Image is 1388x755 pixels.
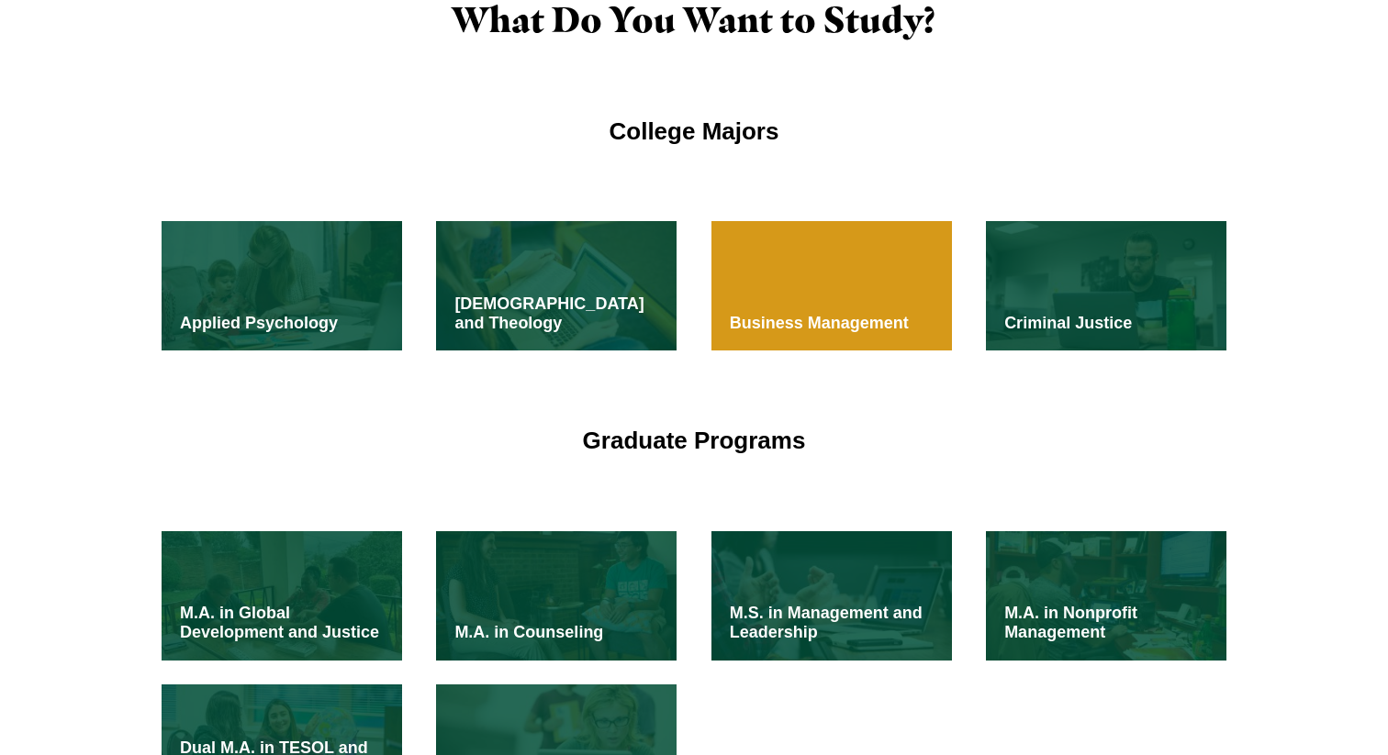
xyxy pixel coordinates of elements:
[711,221,952,350] a: Business Management
[1004,604,1208,642] span: M.A. in Nonprofit Management
[986,221,1226,350] a: Criminal Justice
[180,604,384,642] span: M.A. in Global Development and Justice
[454,623,658,642] span: M.A. in Counseling
[730,604,934,642] span: M.S. in Management and Leadership
[436,221,677,350] a: [DEMOGRAPHIC_DATA] and Theology
[454,294,658,333] span: [DEMOGRAPHIC_DATA] and Theology
[730,314,934,333] span: Business Management
[162,531,402,661] a: M.A. in Global Development and Justice
[162,221,402,350] a: Applied Psychology
[986,531,1226,661] a: M.A. in Nonprofit Management
[1004,314,1208,333] span: Criminal Justice
[711,531,952,661] a: M.S. in Management and Leadership
[345,115,1044,148] h4: College Majors
[180,314,384,333] span: Applied Psychology
[345,424,1044,457] h4: Graduate Programs
[436,531,677,661] a: M.A. in Counseling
